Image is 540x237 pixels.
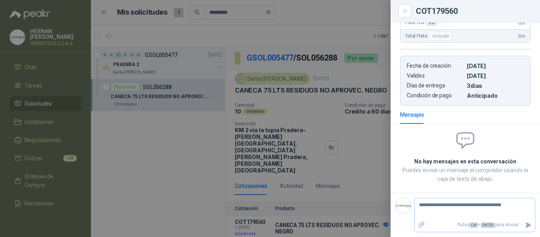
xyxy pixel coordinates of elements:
p: Puedes enviar un mensaje al comprador usando la caja de texto de abajo. [400,166,531,183]
h2: No hay mensajes en esta conversación [400,157,531,166]
p: Pulsa + para enviar [428,218,522,232]
span: ,00 [521,34,525,38]
p: Condición de pago [407,92,464,99]
span: Total Flete [405,31,454,41]
span: 0 [518,33,525,39]
p: Validez [407,72,464,79]
p: Anticipado [467,92,524,99]
p: Días de entrega [407,82,464,89]
button: Enviar [522,218,535,232]
button: Close [400,6,410,16]
span: 0 [518,20,525,26]
span: ,00 [521,21,525,25]
span: Ctrl [470,222,478,228]
div: 0 % [426,20,438,26]
div: Mensajes [400,110,424,119]
p: [DATE] [467,63,524,69]
p: [DATE] [467,72,524,79]
span: ENTER [481,222,495,228]
label: Adjuntar archivos [415,218,428,232]
p: 3 dias [467,82,524,89]
div: Incluido [429,31,452,41]
img: Company Logo [396,198,411,213]
div: COT179560 [416,7,531,15]
p: Fecha de creación [407,63,464,69]
span: Flete IVA [405,20,438,26]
